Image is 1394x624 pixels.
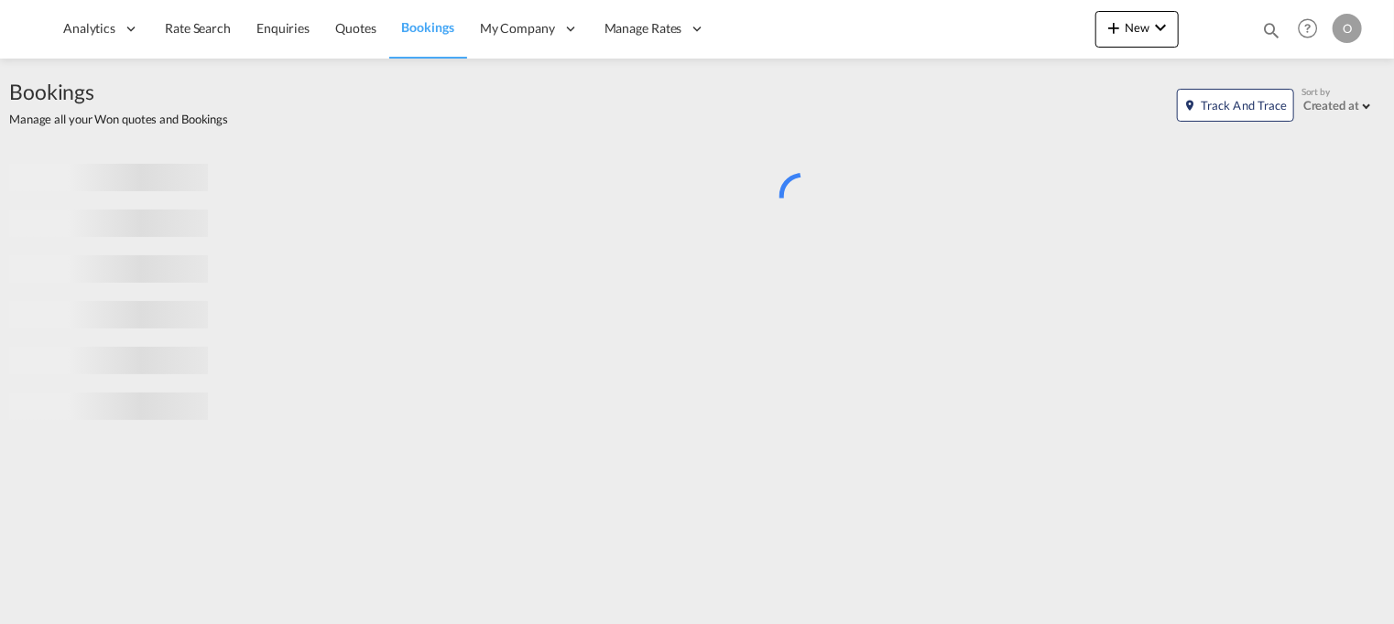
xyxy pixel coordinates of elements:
[1177,89,1294,122] button: icon-map-markerTrack and Trace
[1095,11,1179,48] button: icon-plus 400-fgNewicon-chevron-down
[165,20,231,36] span: Rate Search
[1103,20,1171,35] span: New
[480,19,555,38] span: My Company
[9,111,228,127] span: Manage all your Won quotes and Bookings
[1261,20,1281,40] md-icon: icon-magnify
[9,77,228,106] span: Bookings
[1333,14,1362,43] div: O
[63,19,115,38] span: Analytics
[604,19,682,38] span: Manage Rates
[1183,99,1196,112] md-icon: icon-map-marker
[1261,20,1281,48] div: icon-magnify
[335,20,376,36] span: Quotes
[1292,13,1323,44] span: Help
[1301,85,1330,98] span: Sort by
[256,20,310,36] span: Enquiries
[1149,16,1171,38] md-icon: icon-chevron-down
[1292,13,1333,46] div: Help
[1303,98,1359,113] div: Created at
[402,19,454,35] span: Bookings
[1103,16,1125,38] md-icon: icon-plus 400-fg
